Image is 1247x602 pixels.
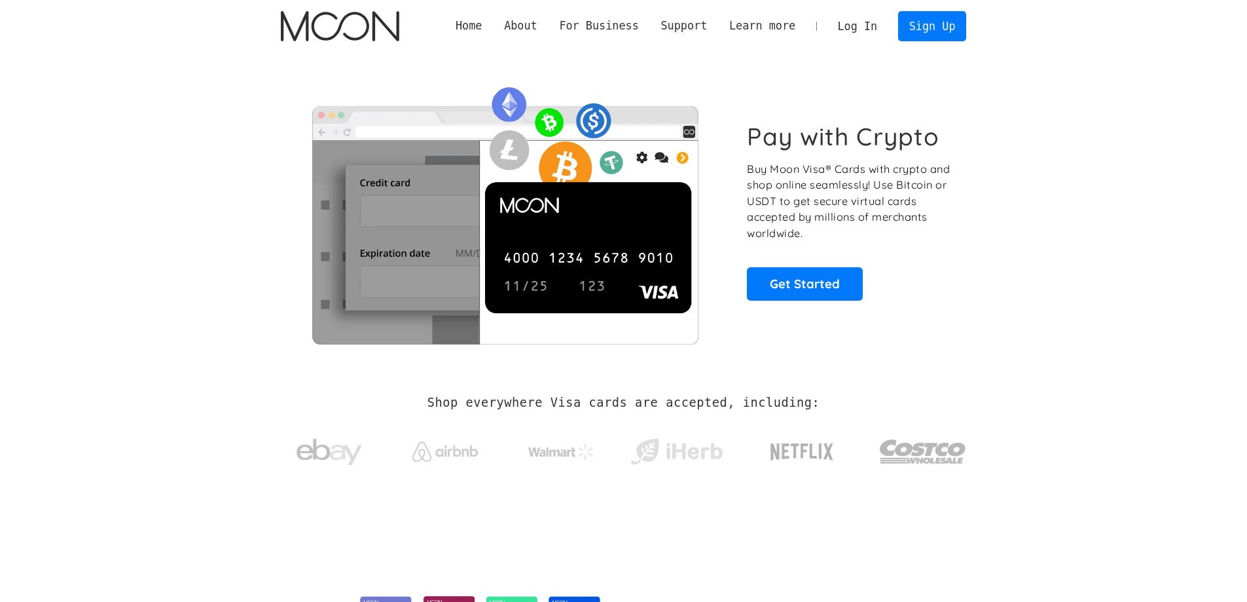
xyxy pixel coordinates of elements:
[747,122,939,151] h1: Pay with Crypto
[650,18,718,34] div: Support
[412,442,478,462] img: Airbnb
[281,419,378,480] a: ebay
[747,161,952,242] p: Buy Moon Visa® Cards with crypto and shop online seamlessly! Use Bitcoin or USDT to get secure vi...
[729,18,795,34] div: Learn more
[898,11,966,41] a: Sign Up
[427,396,820,410] h2: Shop everywhere Visa cards are accepted, including:
[444,18,493,34] a: Home
[744,423,861,475] a: Netflix
[512,431,609,466] a: Walmart
[297,432,362,473] img: ebay
[281,11,399,41] a: home
[528,444,594,460] img: Walmart
[504,18,537,34] div: About
[747,267,863,300] a: Get Started
[628,435,725,469] img: iHerb
[827,12,888,41] a: Log In
[281,11,399,41] img: Moon Logo
[281,78,729,344] img: Moon Cards let you spend your crypto anywhere Visa is accepted.
[879,427,967,476] img: Costco
[769,436,835,468] img: Netflix
[549,18,650,34] div: For Business
[628,422,725,476] a: iHerb
[559,18,638,34] div: For Business
[879,414,967,483] a: Costco
[493,18,548,34] div: About
[396,428,494,468] a: Airbnb
[718,18,806,34] div: Learn more
[660,18,707,34] div: Support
